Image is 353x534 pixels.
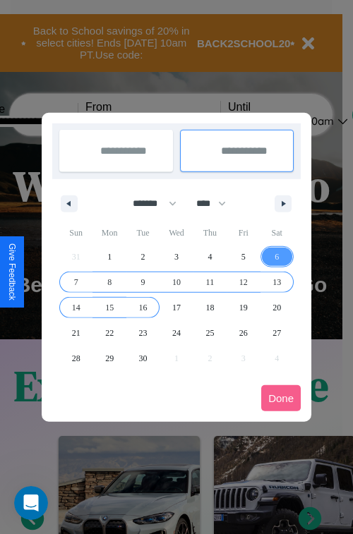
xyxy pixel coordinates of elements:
[92,346,126,371] button: 29
[193,269,227,295] button: 11
[59,346,92,371] button: 28
[139,295,148,320] span: 16
[275,244,279,269] span: 6
[174,244,179,269] span: 3
[160,222,193,244] span: Wed
[72,346,80,371] span: 28
[105,295,114,320] span: 15
[227,222,260,244] span: Fri
[160,244,193,269] button: 3
[105,346,114,371] span: 29
[59,320,92,346] button: 21
[227,320,260,346] button: 26
[107,269,112,295] span: 8
[72,295,80,320] span: 14
[239,295,248,320] span: 19
[126,269,160,295] button: 9
[160,269,193,295] button: 10
[92,244,126,269] button: 1
[92,295,126,320] button: 15
[139,346,148,371] span: 30
[239,269,248,295] span: 12
[261,320,294,346] button: 27
[160,295,193,320] button: 17
[227,244,260,269] button: 5
[273,295,281,320] span: 20
[205,320,214,346] span: 25
[141,269,145,295] span: 9
[261,385,301,411] button: Done
[227,295,260,320] button: 19
[7,243,17,301] div: Give Feedback
[59,222,92,244] span: Sun
[172,320,181,346] span: 24
[59,269,92,295] button: 7
[261,295,294,320] button: 20
[126,320,160,346] button: 23
[74,269,78,295] span: 7
[261,222,294,244] span: Sat
[172,269,181,295] span: 10
[160,320,193,346] button: 24
[141,244,145,269] span: 2
[14,486,48,520] iframe: Intercom live chat
[139,320,148,346] span: 23
[193,320,227,346] button: 25
[205,295,214,320] span: 18
[105,320,114,346] span: 22
[126,222,160,244] span: Tue
[126,346,160,371] button: 30
[261,269,294,295] button: 13
[193,244,227,269] button: 4
[273,320,281,346] span: 27
[72,320,80,346] span: 21
[208,244,212,269] span: 4
[193,222,227,244] span: Thu
[239,320,248,346] span: 26
[273,269,281,295] span: 13
[92,269,126,295] button: 8
[241,244,246,269] span: 5
[59,295,92,320] button: 14
[107,244,112,269] span: 1
[193,295,227,320] button: 18
[227,269,260,295] button: 12
[126,295,160,320] button: 16
[126,244,160,269] button: 2
[92,320,126,346] button: 22
[92,222,126,244] span: Mon
[206,269,215,295] span: 11
[261,244,294,269] button: 6
[172,295,181,320] span: 17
